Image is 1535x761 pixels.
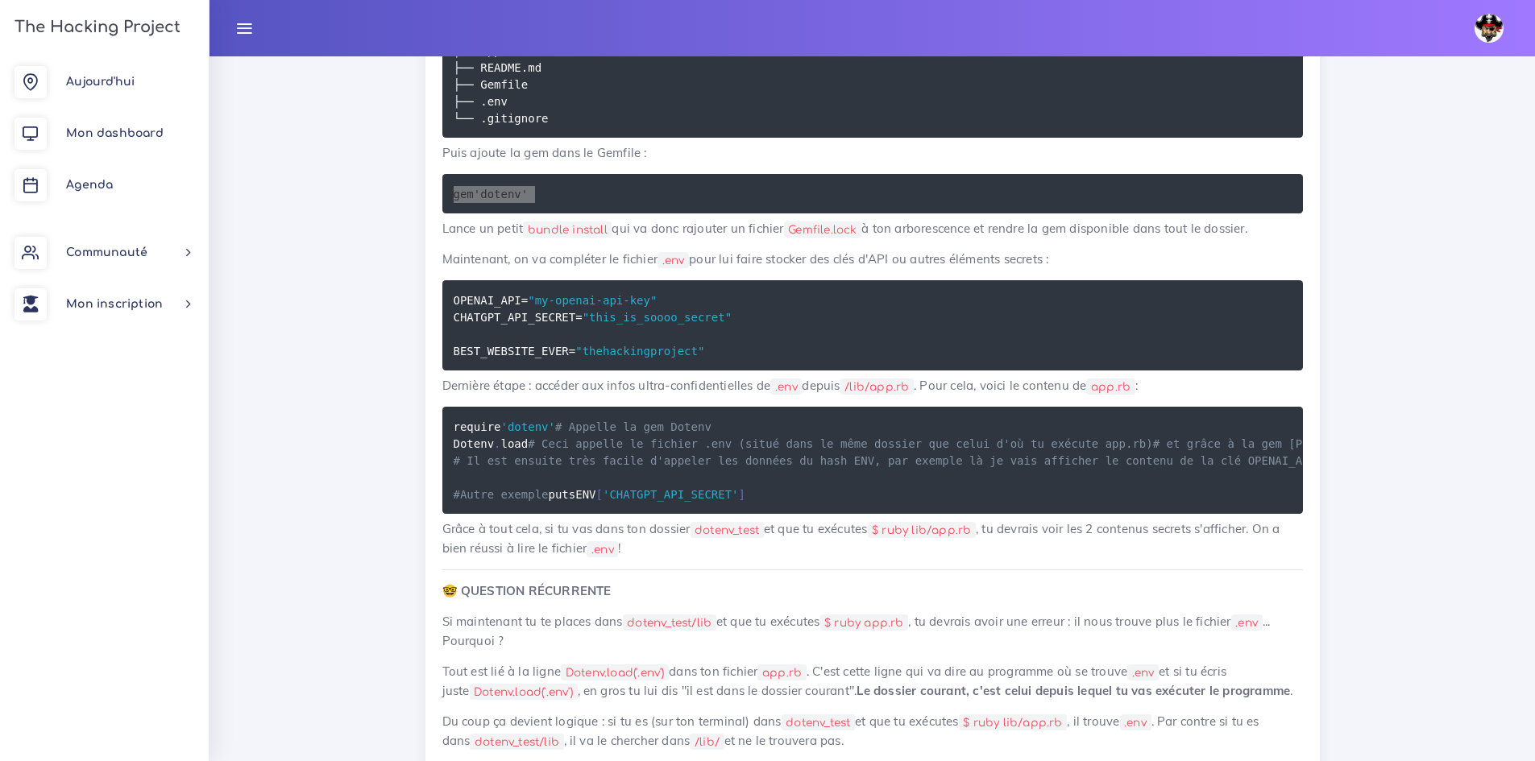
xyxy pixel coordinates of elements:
[501,420,555,432] span: 'dotenv'
[528,293,657,306] span: "my-openai-api-key"
[587,541,618,558] code: .env
[454,25,554,127] code: dotenv_test ├── app.rb ├── README.md ├── Gemfile ├── .env └── .gitignore
[555,420,711,432] span: # Appelle la gem Dotenv
[575,310,582,323] span: =
[442,519,1303,558] p: Grâce à tout cela, si tu vas dans ton dossier et que tu exécutes , tu devrais voir les 2 contenus...
[442,612,1303,651] p: Si maintenant tu te places dans et que tu exécutes , tu devrais avoir une erreur : il nous trouve...
[959,714,1068,731] code: $ ruby lib/app.rb
[66,179,113,191] span: Agenda
[454,310,576,323] span: CHATGPT_API_SECRET
[739,487,745,500] span: ]
[1231,614,1263,631] code: .env
[575,344,704,357] span: "thehackingproject"
[690,734,724,751] code: /lib/
[840,378,914,395] code: /lib/app.rb
[1475,14,1504,43] img: avatar
[575,487,595,500] span: ENV
[474,187,528,200] span: 'dotenv'
[66,298,163,310] span: Mon inscription
[442,143,1303,163] p: Puis ajoute la gem dans le Gemfile :
[868,522,977,539] code: $ ruby lib/app.rb
[569,344,575,357] span: =
[454,344,569,357] span: BEST_WEBSITE_EVER
[770,378,802,395] code: .env
[442,662,1303,701] p: Tout est lié à la ligne dans ton fichier . C'est cette ligne qui va dire au programme où se trouv...
[454,436,495,449] span: Dotenv
[523,221,612,238] code: bundle install
[66,127,164,139] span: Mon dashboard
[442,712,1303,751] p: Du coup ça devient logique : si tu es (sur ton terminal) dans et que tu exécutes , il trouve . Pa...
[66,246,147,258] span: Communauté
[442,583,612,598] strong: 🤓 QUESTION RÉCURRENTE
[454,185,533,203] code: gem
[596,487,603,500] span: [
[470,734,563,751] code: dotenv_test/lib
[442,376,1303,395] p: Dernière étape : accéder aux infos ultra-confidentielles de depuis . Pour cela, voici le contenu ...
[66,76,135,88] span: Aujourd'hui
[442,250,1303,269] p: Maintenant, on va compléter le fichier pour lui faire stocker des clés d'API ou autres éléments s...
[691,522,764,539] code: dotenv_test
[561,664,669,681] code: Dotenv.load('.env')
[454,293,521,306] span: OPENAI_API
[494,436,500,449] span: .
[603,487,739,500] span: 'CHATGPT_API_SECRET'
[521,293,528,306] span: =
[784,221,862,238] code: Gemfile.lock
[820,614,909,631] code: $ ruby app.rb
[857,683,1290,698] strong: Le dossier courant, c'est celui depuis lequel tu vas exécuter le programme
[454,487,549,500] span: #Autre exemple
[1127,664,1159,681] code: .env
[10,19,180,36] h3: The Hacking Project
[658,252,689,269] code: .env
[454,453,1316,466] span: # Il est ensuite très facile d'appeler les données du hash ENV, par exemple là je vais afficher l...
[757,664,806,681] code: app.rb
[782,714,855,731] code: dotenv_test
[623,614,716,631] code: dotenv_test/lib
[442,219,1303,238] p: Lance un petit qui va donc rajouter un fichier à ton arborescence et rendre la gem disponible dan...
[470,684,578,701] code: Dotenv.load('.env')
[1086,378,1135,395] code: app.rb
[583,310,732,323] span: "this_is_soooo_secret"
[1120,714,1151,731] code: .env
[528,436,1152,449] span: # Ceci appelle le fichier .env (situé dans le même dossier que celui d'où tu exécute app.rb)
